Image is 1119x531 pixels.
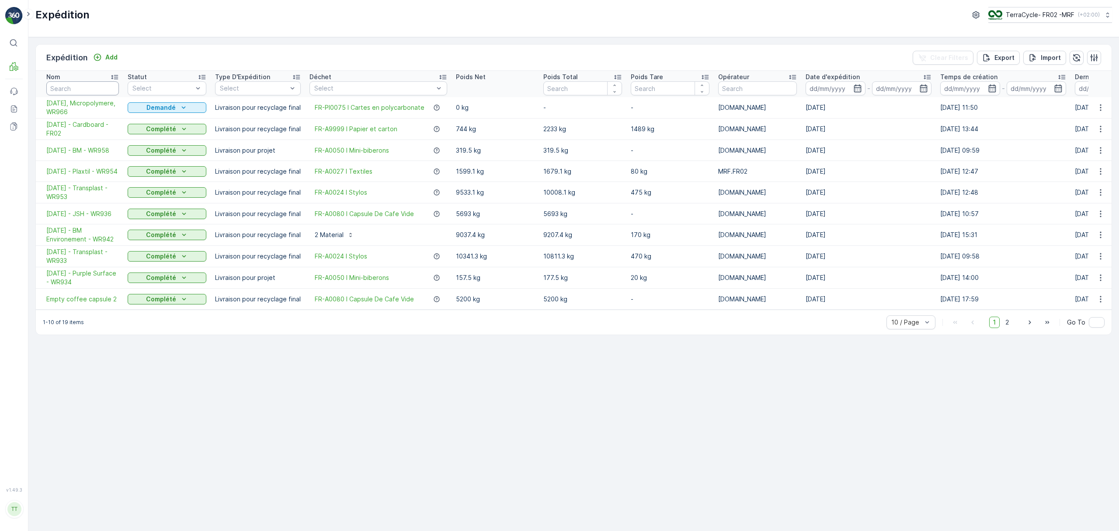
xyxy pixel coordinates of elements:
[146,125,176,133] p: Complété
[35,8,90,22] p: Expédition
[315,295,414,304] span: FR-A0080 I Capsule De Cafe Vide
[714,224,801,246] td: [DOMAIN_NAME]
[46,146,119,155] a: 18.08.2025 - BM - WR958
[936,246,1070,267] td: [DATE] 09:58
[1067,318,1085,327] span: Go To
[714,119,801,140] td: [DOMAIN_NAME]
[543,231,622,239] p: 9207.4 kg
[5,7,23,24] img: logo
[543,210,622,218] p: 5693 kg
[128,209,206,219] button: Complété
[128,187,206,198] button: Complété
[936,182,1070,203] td: [DATE] 12:48
[46,120,119,138] a: 30.06.2025 - Cardboard - FR02
[543,125,622,133] p: 2233 kg
[801,97,936,119] td: [DATE]
[714,203,801,224] td: [DOMAIN_NAME]
[315,103,424,112] span: FR-PI0075 I Cartes en polycarbonate
[211,224,305,246] td: Livraison pour recyclage final
[543,273,622,282] p: 177.5 kg
[46,167,119,176] span: [DATE] - Plaxtil - WR954
[211,267,305,289] td: Livraison pour projet
[46,52,88,64] p: Expédition
[211,203,305,224] td: Livraison pour recyclage final
[1078,11,1100,18] p: ( +02:00 )
[872,81,932,95] input: dd/mm/yyyy
[456,273,535,282] p: 157.5 kg
[456,146,535,155] p: 319.5 kg
[456,73,486,81] p: Poids Net
[936,140,1070,161] td: [DATE] 09:59
[989,317,1000,328] span: 1
[146,167,176,176] p: Complété
[456,295,535,304] p: 5200 kg
[456,210,535,218] p: 5693 kg
[309,228,359,242] button: 2 Material
[315,252,367,261] span: FR-A0024 I Stylos
[46,210,119,218] a: 23.07.2025 - JSH - WR936
[801,140,936,161] td: [DATE]
[315,146,389,155] a: FR-A0050 I Mini-biberons
[211,97,305,119] td: Livraison pour recyclage final
[309,73,331,81] p: Déchet
[211,182,305,203] td: Livraison pour recyclage final
[46,248,119,265] a: 15.07.2025 - Transplast - WR933
[146,252,176,261] p: Complété
[714,140,801,161] td: [DOMAIN_NAME]
[128,230,206,240] button: Complété
[315,167,372,176] a: FR-A0027 I Textiles
[940,73,997,81] p: Temps de création
[806,73,860,81] p: Date d'expédition
[46,269,119,286] a: 04.07.2025 - Purple Surface - WR934
[315,231,344,239] p: 2 Material
[43,319,84,326] p: 1-10 of 19 items
[714,182,801,203] td: [DOMAIN_NAME]
[801,119,936,140] td: [DATE]
[631,188,709,197] p: 475 kg
[1041,53,1061,62] p: Import
[543,73,578,81] p: Poids Total
[315,273,389,282] a: FR-A0050 I Mini-biberons
[211,140,305,161] td: Livraison pour projet
[543,167,622,176] p: 1679.1 kg
[211,119,305,140] td: Livraison pour recyclage final
[1002,83,1005,94] p: -
[211,161,305,182] td: Livraison pour recyclage final
[940,81,1000,95] input: dd/mm/yyyy
[5,494,23,524] button: TT
[46,184,119,201] a: 19.08.2025 - Transplast - WR953
[456,167,535,176] p: 1599.1 kg
[936,224,1070,246] td: [DATE] 15:31
[988,10,1002,20] img: terracycle.png
[456,188,535,197] p: 9533.1 kg
[631,210,709,218] p: -
[315,125,397,133] a: FR-A9999 I Papier et carton
[631,273,709,282] p: 20 kg
[128,272,206,283] button: Complété
[988,7,1112,23] button: TerraCycle- FR02 -MRF(+02:00)
[46,226,119,244] a: 22.07.2025 - BM Environement - WR942
[456,252,535,261] p: 10341.3 kg
[46,146,119,155] span: [DATE] - BM - WR958
[7,502,21,516] div: TT
[146,146,176,155] p: Complété
[46,167,119,176] a: 14.08.2025 - Plaxtil - WR954
[631,231,709,239] p: 170 kg
[132,84,193,93] p: Select
[46,120,119,138] span: [DATE] - Cardboard - FR02
[211,246,305,267] td: Livraison pour recyclage final
[456,103,535,112] p: 0 kg
[146,295,176,304] p: Complété
[314,84,434,93] p: Select
[128,145,206,156] button: Complété
[146,210,176,218] p: Complété
[46,295,119,304] a: Empty coffee capsule 2
[801,289,936,310] td: [DATE]
[631,103,709,112] p: -
[801,203,936,224] td: [DATE]
[128,166,206,177] button: Complété
[801,246,936,267] td: [DATE]
[714,267,801,289] td: [DOMAIN_NAME]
